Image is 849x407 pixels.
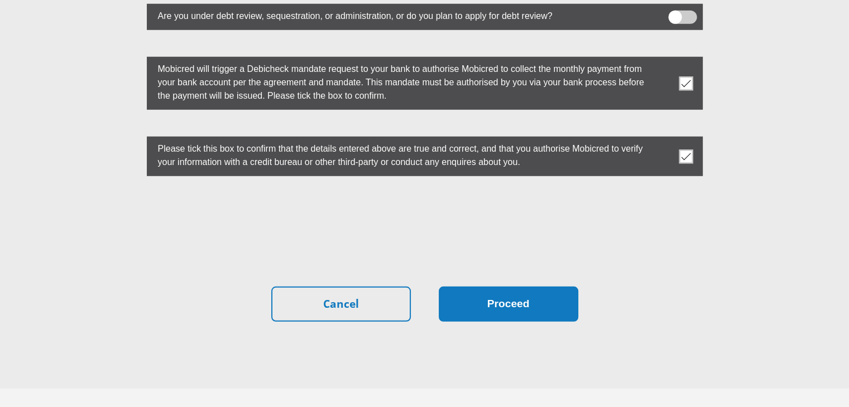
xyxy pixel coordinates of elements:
iframe: reCAPTCHA [340,203,510,246]
label: Mobicred will trigger a Debicheck mandate request to your bank to authorise Mobicred to collect t... [147,57,647,105]
a: Cancel [271,287,411,322]
label: Are you under debt review, sequestration, or administration, or do you plan to apply for debt rev... [147,4,647,26]
button: Proceed [439,287,578,322]
label: Please tick this box to confirm that the details entered above are true and correct, and that you... [147,137,647,172]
